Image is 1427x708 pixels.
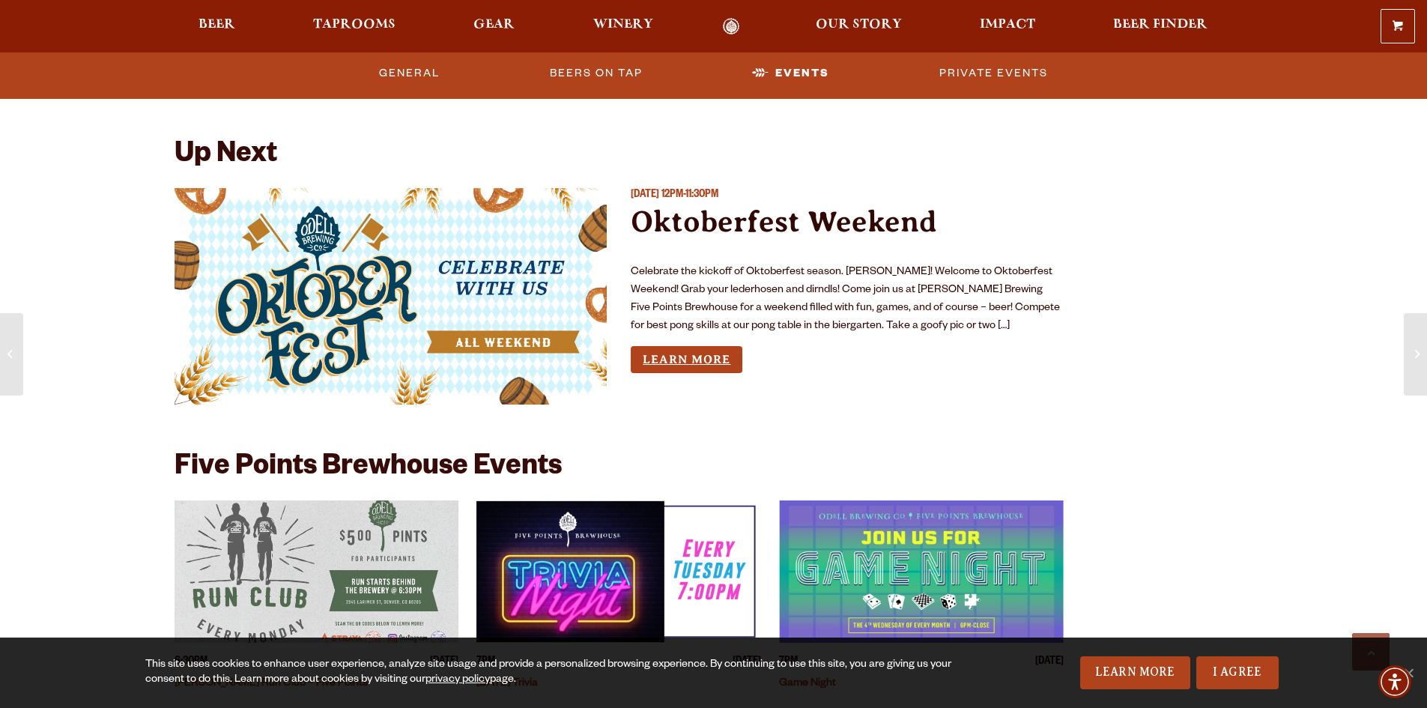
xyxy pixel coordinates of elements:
[175,453,562,485] h2: Five Points Brewhouse Events
[199,19,235,31] span: Beer
[189,18,245,35] a: Beer
[593,19,653,31] span: Winery
[1196,656,1279,689] a: I Agree
[746,56,835,91] a: Events
[933,56,1054,91] a: Private Events
[464,18,524,35] a: Gear
[175,500,459,643] a: View event details
[373,56,446,91] a: General
[313,19,396,31] span: Taprooms
[703,18,760,35] a: Odell Home
[1103,18,1217,35] a: Beer Finder
[631,346,742,374] a: Learn more about Oktoberfest Weekend
[779,500,1064,643] a: View event details
[476,500,761,643] a: View event details
[661,190,718,202] span: 12PM-11:30PM
[980,19,1035,31] span: Impact
[1352,633,1390,671] a: Scroll to top
[1080,656,1190,689] a: Learn More
[631,190,659,202] span: [DATE]
[175,188,608,405] a: View event details
[816,19,902,31] span: Our Story
[544,56,649,91] a: Beers on Tap
[425,674,490,686] a: privacy policy
[473,19,515,31] span: Gear
[584,18,663,35] a: Winery
[970,18,1045,35] a: Impact
[1113,19,1208,31] span: Beer Finder
[1378,665,1411,698] div: Accessibility Menu
[145,658,957,688] div: This site uses cookies to enhance user experience, analyze site usage and provide a personalized ...
[175,140,277,173] h2: Up Next
[303,18,405,35] a: Taprooms
[806,18,912,35] a: Our Story
[631,264,1064,336] p: Celebrate the kickoff of Oktoberfest season. [PERSON_NAME]! Welcome to Oktoberfest Weekend! Grab ...
[631,205,937,238] a: Oktoberfest Weekend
